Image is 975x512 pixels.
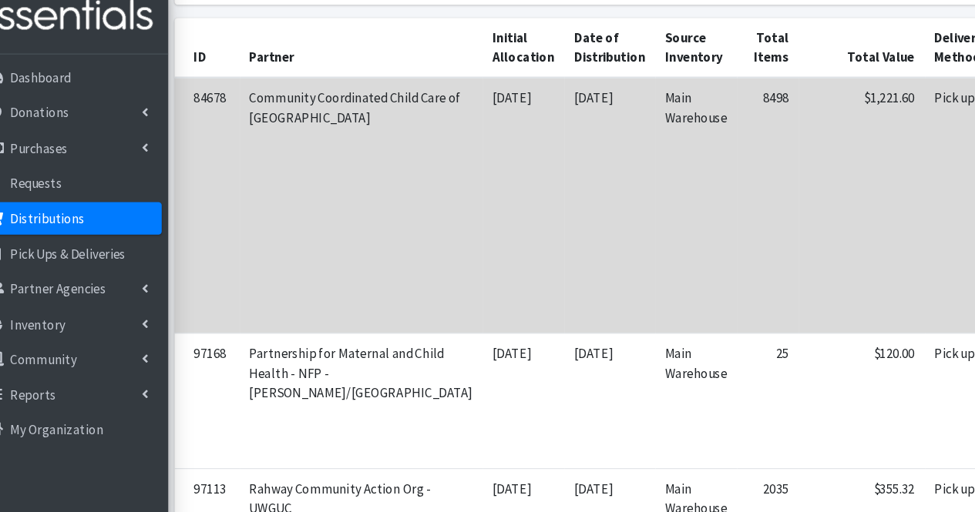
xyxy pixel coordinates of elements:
td: $1,221.60 [788,94,907,336]
td: [DATE] [567,336,653,463]
td: 8498 [730,94,788,336]
img: HumanEssentials [6,10,187,62]
th: Total Items [730,38,788,94]
td: [DATE] [490,94,567,336]
a: Community [6,345,187,376]
td: Pick up [907,94,971,336]
td: Main Warehouse [653,94,730,336]
a: Dashboard [6,79,187,109]
th: Initial Allocation [490,38,567,94]
td: $120.00 [788,336,907,463]
th: ID [199,38,261,94]
p: My Organization [44,419,132,434]
td: [DATE] [567,94,653,336]
th: Source Inventory [653,38,730,94]
p: Reports [44,386,87,401]
td: 25 [730,336,788,463]
th: Total Value [788,38,907,94]
td: 97168 [199,336,261,463]
p: Partner Agencies [44,286,134,301]
p: Distributions [44,219,114,235]
td: Pick up [907,336,971,463]
a: Purchases [6,146,187,176]
p: Purchases [44,153,98,169]
a: My Organization [6,411,187,442]
p: Inventory [44,320,96,335]
th: Date of Distribution [567,38,653,94]
p: Requests [44,186,92,202]
td: Partnership for Maternal and Child Health - NFP - [PERSON_NAME]/[GEOGRAPHIC_DATA] [261,336,490,463]
p: Dashboard [44,86,101,102]
td: 84678 [199,94,261,336]
p: Community [44,353,106,368]
a: Reports [6,378,187,409]
a: Pick Ups & Deliveries [6,245,187,276]
th: Delivery Method [907,38,971,94]
p: Donations [44,119,99,135]
a: Donations [6,112,187,142]
a: Requests [6,179,187,209]
th: Partner [261,38,490,94]
a: Distributions [6,212,187,243]
td: Community Coordinated Child Care of [GEOGRAPHIC_DATA] [261,94,490,336]
p: Pick Ups & Deliveries [44,253,153,268]
td: [DATE] [490,336,567,463]
td: Main Warehouse [653,336,730,463]
a: Inventory [6,312,187,343]
a: Partner Agencies [6,278,187,309]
